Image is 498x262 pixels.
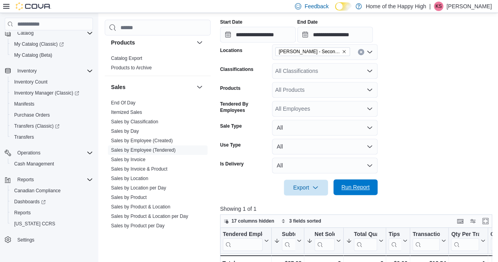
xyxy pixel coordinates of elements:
button: Operations [14,148,44,158]
input: Press the down key to open a popover containing a calendar. [297,27,373,43]
a: Sales by Product per Day [111,223,165,229]
button: Purchase Orders [8,110,96,121]
span: Feedback [304,2,328,10]
span: Sales by Location [111,175,148,182]
span: Reports [11,208,93,217]
span: Inventory [17,68,37,74]
a: Transfers (Classic) [8,121,96,132]
span: Operations [14,148,93,158]
button: Transfers [8,132,96,143]
button: Catalog [14,28,37,38]
span: My Catalog (Classic) [11,39,93,49]
p: [PERSON_NAME] [446,2,492,11]
a: Itemized Sales [111,110,142,115]
div: Total Quantity [354,231,377,251]
p: | [429,2,431,11]
span: Warman - Second Ave - Prairie Records [275,47,350,56]
div: Total Quantity [354,231,377,238]
button: Net Sold [307,231,341,251]
a: Sales by Invoice & Product [111,166,167,172]
a: Manifests [11,99,37,109]
label: End Date [297,19,318,25]
label: Sale Type [220,123,242,129]
label: Tendered By Employees [220,101,269,113]
button: 17 columns hidden [220,216,278,226]
span: My Catalog (Beta) [14,52,52,58]
button: Reports [14,175,37,184]
input: Press the down key to open a popover containing a calendar. [220,27,296,43]
label: Start Date [220,19,243,25]
span: Inventory Manager (Classic) [11,88,93,98]
div: Products [105,54,211,76]
span: Purchase Orders [11,110,93,120]
button: Enter fullscreen [481,216,490,226]
span: Export [289,180,323,195]
a: Sales by Product & Location [111,204,170,210]
div: Tips [389,231,401,251]
a: Dashboards [8,196,96,207]
span: Manifests [11,99,93,109]
button: [US_STATE] CCRS [8,218,96,229]
a: Transfers (Classic) [11,121,63,131]
button: Open list of options [367,49,373,55]
span: Transfers [11,132,93,142]
span: Manifests [14,101,34,107]
span: Sales by Location per Day [111,185,166,191]
span: Purchase Orders [14,112,50,118]
input: Dark Mode [335,2,352,11]
button: Operations [2,147,96,158]
span: Cash Management [14,161,54,167]
button: Subtotal [274,231,302,251]
span: Inventory Manager (Classic) [14,90,79,96]
a: Sales by Product [111,195,147,200]
div: Tips [389,231,401,238]
label: Locations [220,47,243,54]
span: Transfers [14,134,34,140]
span: Sales by Invoice [111,156,145,163]
a: Cash Management [11,159,57,169]
span: Cash Management [11,159,93,169]
button: Products [111,39,193,46]
label: Classifications [220,66,254,72]
button: Display options [468,216,478,226]
a: Sales by Classification [111,119,158,124]
span: Transfers (Classic) [14,123,59,129]
a: Sales by Location [111,176,148,181]
span: Run Report [341,183,370,191]
a: Sales by Employee (Tendered) [111,147,176,153]
a: My Catalog (Classic) [11,39,67,49]
button: All [272,120,378,136]
div: Sales [105,98,211,234]
button: All [272,158,378,173]
span: Sales by Product & Location per Day [111,213,188,219]
span: Sales by Product [111,194,147,201]
button: Settings [2,234,96,245]
span: My Catalog (Beta) [11,50,93,60]
h3: Products [111,39,135,46]
button: Catalog [2,28,96,39]
div: Tendered Employee [223,231,263,251]
button: Remove Warman - Second Ave - Prairie Records from selection in this group [342,49,346,54]
div: Qty Per Transaction [451,231,479,251]
button: Total Quantity [346,231,383,251]
span: My Catalog (Classic) [14,41,64,47]
a: Purchase Orders [11,110,53,120]
button: Reports [2,174,96,185]
p: Showing 1 of 1 [220,205,495,213]
a: Inventory Manager (Classic) [8,87,96,98]
h3: Sales [111,83,126,91]
a: Sales by Employee (Created) [111,138,173,143]
a: Sales by Day [111,128,139,134]
label: Is Delivery [220,161,244,167]
span: Catalog [17,30,33,36]
div: Qty Per Transaction [451,231,479,238]
p: Home of the Happy High [366,2,426,11]
button: Transaction Average [413,231,446,251]
span: Reports [14,210,31,216]
a: [US_STATE] CCRS [11,219,58,229]
div: Subtotal [282,231,295,238]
